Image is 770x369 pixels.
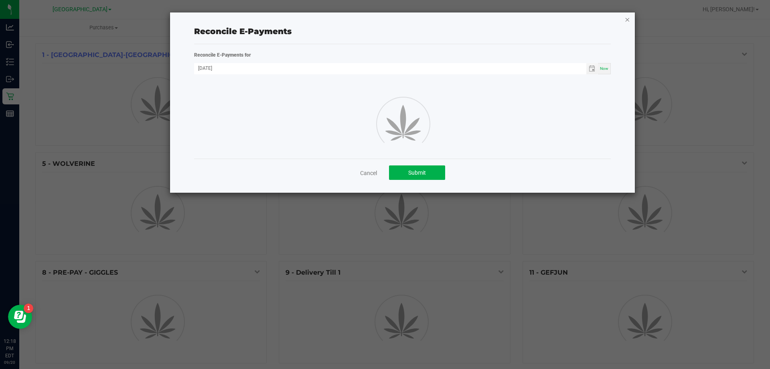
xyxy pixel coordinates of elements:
[389,165,445,180] button: Submit
[600,66,608,71] span: Now
[24,304,33,313] iframe: Resource center unread badge
[8,305,32,329] iframe: Resource center
[194,52,251,58] strong: Reconcile E-Payments for
[194,25,611,37] div: Reconcile E-Payments
[408,169,426,176] span: Submit
[586,63,598,74] span: Toggle calendar
[360,169,377,177] a: Cancel
[194,63,586,73] input: Date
